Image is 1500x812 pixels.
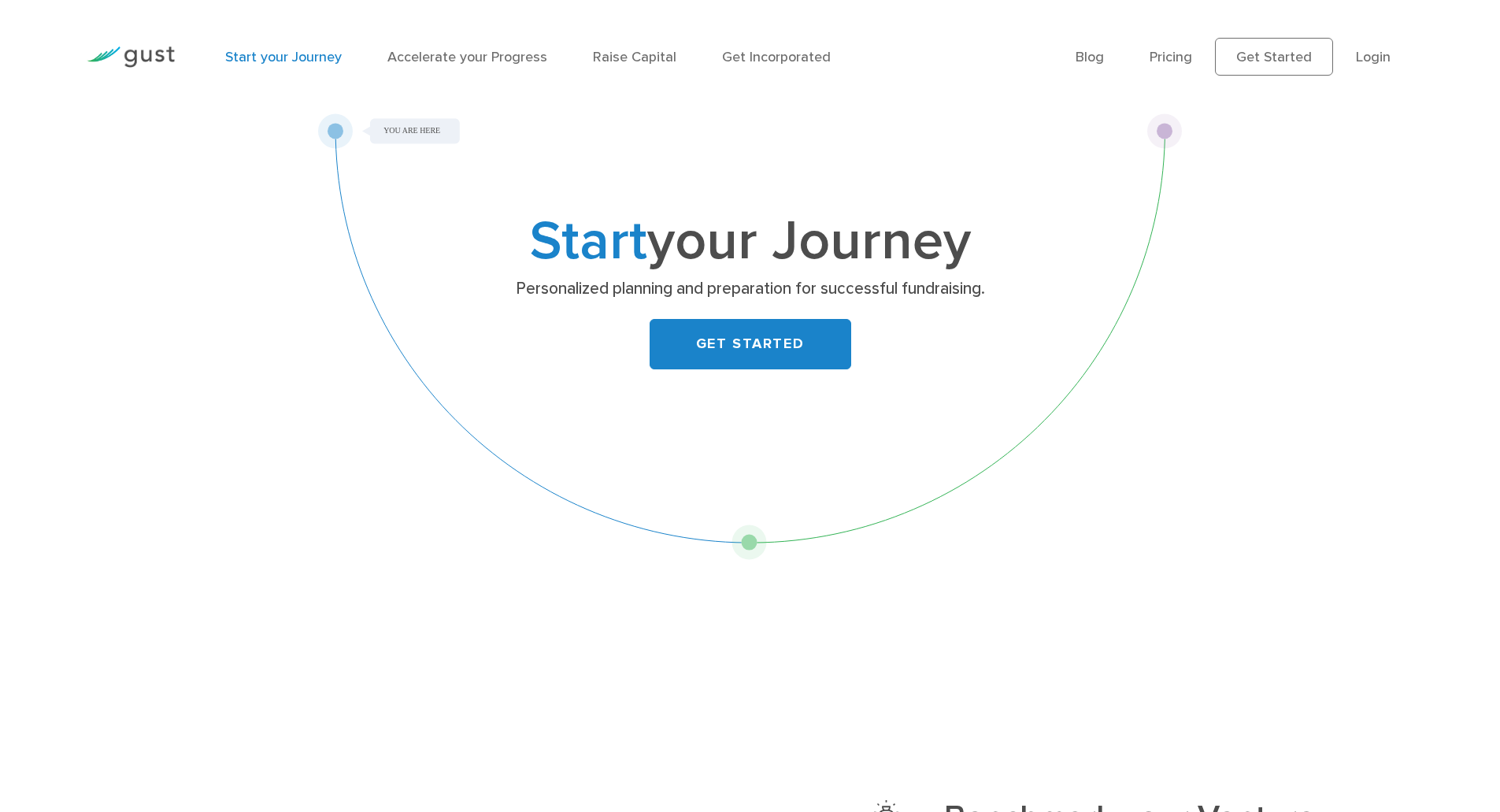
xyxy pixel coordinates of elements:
h1: your Journey [439,217,1061,267]
a: GET STARTED [650,319,851,369]
p: Personalized planning and preparation for successful fundraising. [445,278,1055,300]
span: Start [530,208,647,274]
a: Get Incorporated [722,49,831,65]
a: Login [1356,49,1391,65]
a: Accelerate your Progress [387,49,547,65]
a: Start your Journey [225,49,342,65]
a: Pricing [1150,49,1192,65]
img: Gust Logo [87,46,175,68]
a: Get Started [1215,38,1333,76]
a: Raise Capital [593,49,676,65]
a: Blog [1076,49,1104,65]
